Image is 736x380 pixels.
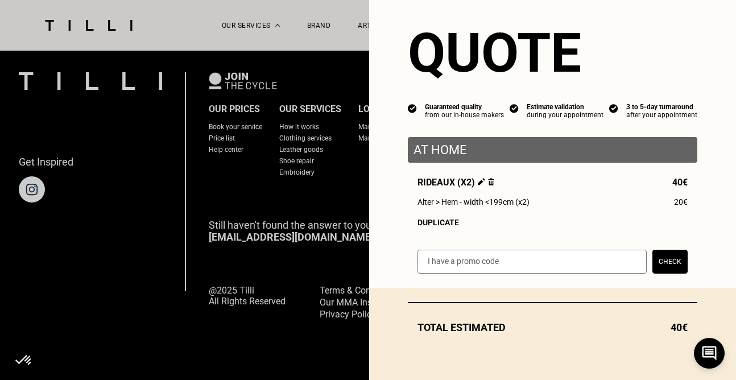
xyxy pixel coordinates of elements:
span: Alter > Hem - width <199cm (x2) [417,197,530,206]
img: icon list info [408,103,417,113]
div: after your appointment [626,111,697,119]
button: Check [652,250,688,274]
div: Duplicate [417,218,688,227]
span: 40€ [671,321,688,333]
img: icon list info [609,103,618,113]
span: 40€ [672,177,688,188]
div: 3 to 5-day turnaround [626,103,697,111]
span: 20€ [674,197,688,206]
img: icon list info [510,103,519,113]
div: from our in-house makers [425,111,504,119]
div: during your appointment [527,111,603,119]
div: Estimate validation [527,103,603,111]
div: Total estimated [408,321,697,333]
img: Delete [488,178,494,185]
div: Guaranteed quality [425,103,504,111]
section: Quote [408,21,697,85]
span: Rideaux (x2) [417,177,494,188]
p: At home [414,143,692,157]
img: Edit [478,178,485,185]
input: I have a promo code [417,250,647,274]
